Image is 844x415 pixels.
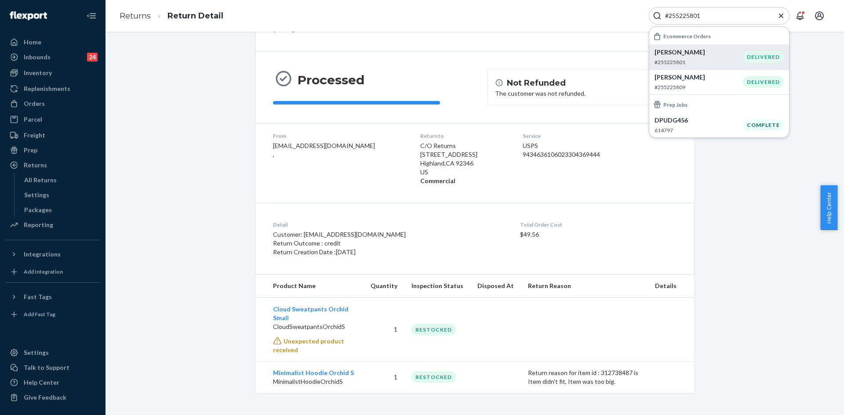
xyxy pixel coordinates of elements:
p: #255225801 [655,58,743,66]
div: 24 [87,53,98,61]
div: $49.56 [520,221,677,256]
div: DELIVERED [743,51,784,63]
a: All Returns [20,173,101,187]
h3: Processed [298,72,364,88]
a: Settings [20,188,101,202]
strong: Commercial [420,177,455,184]
div: Add Integration [24,268,63,275]
button: Integrations [5,247,100,261]
ol: breadcrumbs [113,3,230,29]
p: Highland , CA 92346 [420,159,509,168]
div: 9434636106023304369444 [523,150,631,159]
p: DPUDG456 [655,116,743,125]
a: Reporting [5,218,100,232]
a: Inbounds24 [5,50,100,64]
div: Prep [24,146,37,155]
dt: Total Order Cost [520,221,677,228]
th: Product Name [255,274,364,298]
div: DELIVERED [743,76,784,88]
a: Prep [5,143,100,157]
button: Close Navigation [83,7,100,25]
a: Orders [5,97,100,111]
div: Parcel [24,115,42,124]
th: Details [648,274,694,298]
button: Help Center [820,185,837,230]
a: Inventory [5,66,100,80]
th: Inspection Status [404,274,470,298]
div: Inbounds [24,53,51,61]
div: Replenishments [24,84,70,93]
button: Give Feedback [5,390,100,404]
div: Packages [24,206,52,214]
a: Talk to Support [5,361,100,375]
dt: Detail [273,221,520,228]
div: The customer was not refunded. [495,89,669,98]
h4: Not Refunded [507,77,566,89]
span: Unexpected product received [273,337,344,354]
p: [PERSON_NAME] [655,48,743,57]
p: CloudSweatpantsOrchidS [273,322,357,331]
a: Settings [5,346,100,360]
a: Minimalist Hoodie Orchid S [273,369,354,376]
div: Inventory [24,69,52,77]
div: Reporting [24,220,53,229]
div: Fast Tags [24,292,52,301]
div: Give Feedback [24,393,66,402]
p: [STREET_ADDRESS] [420,150,509,159]
p: Customer: [EMAIL_ADDRESS][DOMAIN_NAME] [273,230,520,239]
div: Add Fast Tag [24,310,55,318]
p: Return reason for item id : 312738487 is Item didn't fit, Item was too big. [528,368,641,386]
th: Disposed At [470,274,521,298]
a: Freight [5,128,100,142]
button: Open account menu [811,7,828,25]
a: Add Integration [5,265,100,279]
input: Search Input [662,11,770,20]
a: Return Detail [167,11,223,21]
div: RESTOCKED [411,324,456,336]
dt: Return to [420,132,509,140]
button: Close Search [777,11,786,21]
td: 1 [364,297,404,361]
a: Returns [5,158,100,172]
td: 1 [364,361,404,393]
div: Returns [24,161,47,170]
p: C/O Returns [420,141,509,150]
th: Quantity [364,274,404,298]
p: #255225809 [655,83,743,91]
div: Freight [24,131,45,140]
h6: Prep Jobs [663,102,688,108]
p: US [420,168,509,177]
a: Cloud Sweatpants Orchid Small [273,305,349,321]
p: [PERSON_NAME] [655,73,743,82]
button: Open notifications [791,7,809,25]
div: Settings [24,191,49,199]
a: Help Center [5,375,100,390]
p: Return Creation Date : [DATE] [273,248,520,256]
div: RESTOCKED [411,371,456,383]
button: Fast Tags [5,290,100,304]
div: Home [24,38,41,47]
h6: Ecommerce Orders [663,33,711,39]
dt: From [273,132,406,140]
div: Integrations [24,250,61,259]
dt: Service [523,132,631,140]
div: Help Center [24,378,59,387]
a: Returns [120,11,151,21]
a: Replenishments [5,82,100,96]
div: All Returns [24,176,57,184]
p: 614797 [655,126,743,134]
div: Talk to Support [24,363,69,372]
div: Orders [24,99,45,108]
a: Home [5,35,100,49]
div: Complete [743,119,784,130]
div: Settings [24,348,49,357]
p: Return Outcome : credit [273,239,520,248]
a: Add Fast Tag [5,307,100,321]
a: Packages [20,203,101,217]
img: Flexport logo [10,11,47,20]
p: MinimalistHoodieOrchidS [273,377,357,386]
a: Parcel [5,112,100,126]
th: Return Reason [521,274,648,298]
span: [EMAIL_ADDRESS][DOMAIN_NAME] , [273,142,375,158]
